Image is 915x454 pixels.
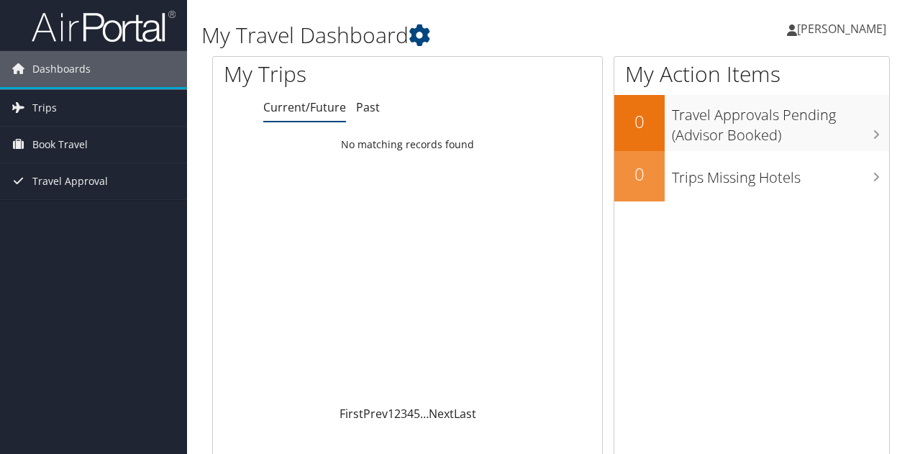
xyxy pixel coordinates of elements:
h1: My Trips [224,59,429,89]
a: Prev [363,406,388,422]
h2: 0 [614,162,665,186]
h1: My Action Items [614,59,889,89]
span: Dashboards [32,51,91,87]
h1: My Travel Dashboard [201,20,668,50]
span: [PERSON_NAME] [797,21,886,37]
a: 4 [407,406,414,422]
a: [PERSON_NAME] [787,7,901,50]
h3: Trips Missing Hotels [672,160,889,188]
a: 3 [401,406,407,422]
a: First [340,406,363,422]
span: Book Travel [32,127,88,163]
a: 0Travel Approvals Pending (Advisor Booked) [614,95,889,150]
a: 1 [388,406,394,422]
span: … [420,406,429,422]
img: airportal-logo.png [32,9,176,43]
a: Next [429,406,454,422]
td: No matching records found [213,132,602,158]
a: 0Trips Missing Hotels [614,151,889,201]
a: Current/Future [263,99,346,115]
a: Last [454,406,476,422]
h2: 0 [614,109,665,134]
a: 2 [394,406,401,422]
a: Past [356,99,380,115]
span: Travel Approval [32,163,108,199]
span: Trips [32,90,57,126]
a: 5 [414,406,420,422]
h3: Travel Approvals Pending (Advisor Booked) [672,98,889,145]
